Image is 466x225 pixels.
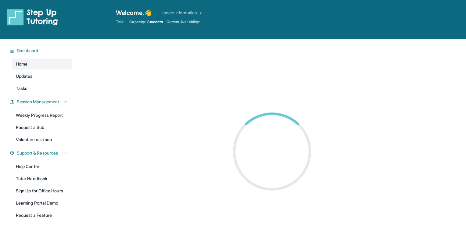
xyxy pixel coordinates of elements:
span: Home [16,61,27,67]
a: Weekly Progress Report [12,110,72,121]
img: Chevron Right [197,10,203,16]
span: Updates [16,73,33,79]
a: Tutor Handbook [12,173,72,184]
span: Title: [116,20,124,24]
a: Volunteer as a sub [12,134,72,145]
span: Dashboard [17,48,38,54]
span: Tasks [16,85,27,91]
img: logo [7,9,58,26]
a: Help Center [12,161,72,172]
span: Support & Resources [17,150,58,156]
a: Update Information [160,10,203,16]
span: Students [147,20,163,24]
span: Current Availability: [167,20,200,24]
a: Updates [12,71,72,82]
button: Dashboard [14,48,68,54]
span: Capacity: [129,20,146,24]
span: Session Management [17,99,59,105]
a: Tasks [12,83,72,94]
a: Request a Feature [12,210,72,221]
a: Home [12,59,72,70]
a: Sign Up for Office Hours [12,185,72,196]
a: Learning Portal Demo [12,198,72,209]
button: Support & Resources [14,150,68,156]
button: Session Management [14,99,68,105]
span: Welcome, 👋 [116,9,152,17]
a: Request a Sub [12,122,72,133]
